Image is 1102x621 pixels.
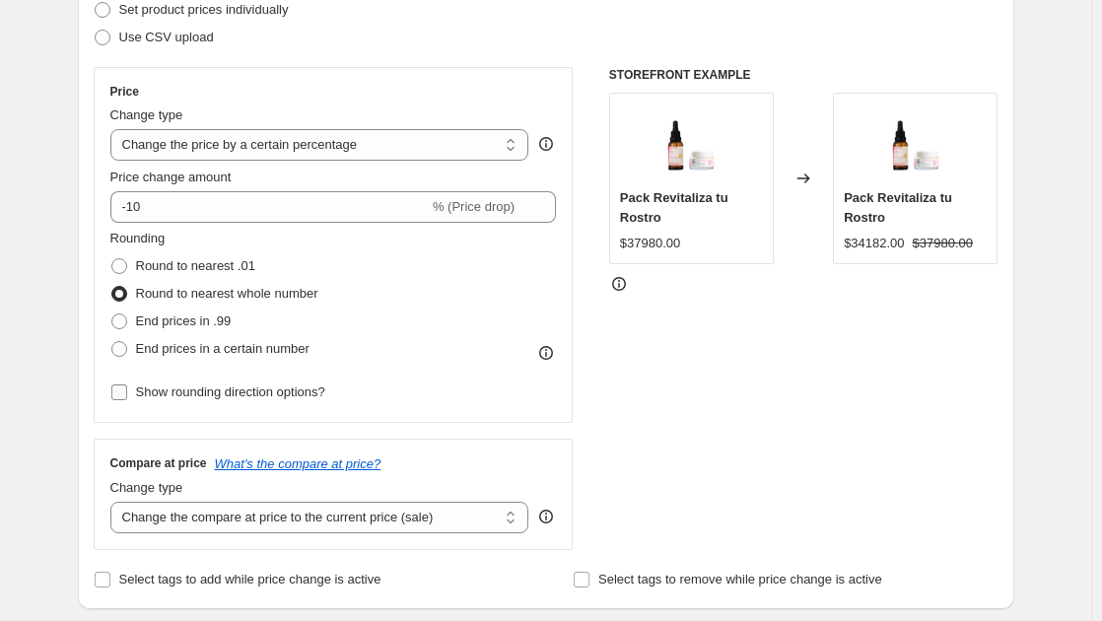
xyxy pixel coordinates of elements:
span: Use CSV upload [119,30,214,44]
span: Select tags to add while price change is active [119,572,381,586]
span: Show rounding direction options? [136,384,325,399]
input: -15 [110,191,429,223]
h6: STOREFRONT EXAMPLE [609,67,999,83]
h3: Price [110,84,139,100]
span: Round to nearest .01 [136,258,255,273]
div: help [536,507,556,526]
span: Change type [110,107,183,122]
span: End prices in .99 [136,313,232,328]
span: Price change amount [110,170,232,184]
span: End prices in a certain number [136,341,310,356]
button: What's the compare at price? [215,456,381,471]
strike: $37980.00 [913,234,973,253]
div: $37980.00 [620,234,680,253]
span: Round to nearest whole number [136,286,318,301]
div: $34182.00 [844,234,904,253]
h3: Compare at price [110,455,207,471]
div: help [536,134,556,154]
span: Pack Revitaliza tu Rostro [620,190,728,225]
span: Pack Revitaliza tu Rostro [844,190,952,225]
img: Disenosintitulo_8_80x.png [652,103,730,182]
span: Rounding [110,231,166,245]
span: Change type [110,480,183,495]
span: Set product prices individually [119,2,289,17]
span: % (Price drop) [433,199,515,214]
span: Select tags to remove while price change is active [598,572,882,586]
img: Disenosintitulo_8_80x.png [876,103,955,182]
